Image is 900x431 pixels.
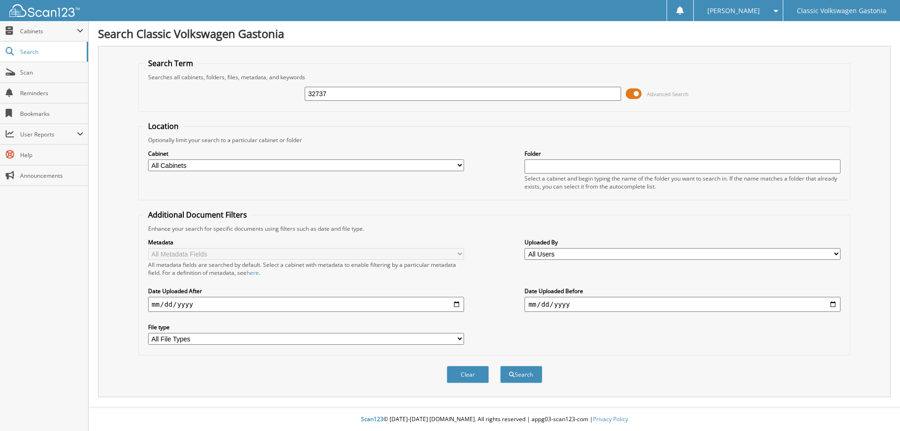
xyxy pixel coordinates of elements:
label: Date Uploaded Before [525,287,840,295]
label: File type [148,323,464,331]
legend: Location [143,121,183,131]
div: All metadata fields are searched by default. Select a cabinet with metadata to enable filtering b... [148,261,464,277]
div: © [DATE]-[DATE] [DOMAIN_NAME]. All rights reserved | appg03-scan123-com | [89,408,900,431]
div: Searches all cabinets, folders, files, metadata, and keywords [143,73,846,81]
input: start [148,297,464,312]
legend: Search Term [143,58,198,68]
h1: Search Classic Volkswagen Gastonia [98,26,891,41]
a: Privacy Policy [593,415,628,423]
label: Folder [525,150,840,158]
label: Metadata [148,238,464,246]
div: Optionally limit your search to a particular cabinet or folder [143,136,846,144]
span: Cabinets [20,27,77,35]
span: Classic Volkswagen Gastonia [797,8,886,14]
input: end [525,297,840,312]
span: Search [20,48,82,56]
span: Advanced Search [647,91,689,98]
button: Clear [447,366,489,383]
a: here [247,269,259,277]
div: Enhance your search for specific documents using filters such as date and file type. [143,225,846,233]
span: Announcements [20,172,83,180]
legend: Additional Document Filters [143,210,252,220]
button: Search [500,366,542,383]
span: Bookmarks [20,110,83,118]
span: Help [20,151,83,159]
label: Date Uploaded After [148,287,464,295]
span: User Reports [20,130,77,138]
div: Select a cabinet and begin typing the name of the folder you want to search in. If the name match... [525,174,840,190]
span: Scan123 [361,415,383,423]
span: Scan [20,68,83,76]
img: scan123-logo-white.svg [9,4,80,17]
label: Uploaded By [525,238,840,246]
label: Cabinet [148,150,464,158]
span: Reminders [20,89,83,97]
iframe: Chat Widget [853,386,900,431]
span: [PERSON_NAME] [707,8,760,14]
